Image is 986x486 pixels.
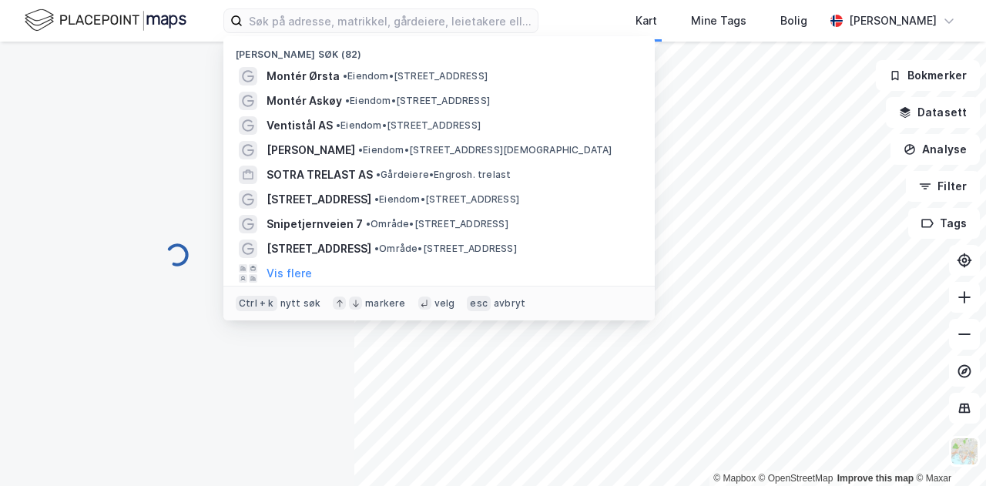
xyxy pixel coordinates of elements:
a: Mapbox [713,473,756,484]
div: velg [434,297,455,310]
div: avbryt [494,297,525,310]
span: Eiendom • [STREET_ADDRESS][DEMOGRAPHIC_DATA] [358,144,612,156]
div: [PERSON_NAME] [849,12,937,30]
span: Ventistål AS [267,116,333,135]
img: Z [950,437,979,466]
span: Eiendom • [STREET_ADDRESS] [343,70,488,82]
span: Eiendom • [STREET_ADDRESS] [374,193,519,206]
span: • [366,218,371,230]
div: esc [467,296,491,311]
input: Søk på adresse, matrikkel, gårdeiere, leietakere eller personer [243,9,538,32]
span: [STREET_ADDRESS] [267,240,371,258]
span: • [374,243,379,254]
div: nytt søk [280,297,321,310]
div: Mine Tags [691,12,746,30]
span: SOTRA TRELAST AS [267,166,373,184]
span: Område • [STREET_ADDRESS] [366,218,508,230]
span: Eiendom • [STREET_ADDRESS] [336,119,481,132]
button: Bokmerker [876,60,980,91]
span: Gårdeiere • Engrosh. trelast [376,169,511,181]
span: Eiendom • [STREET_ADDRESS] [345,95,490,107]
div: Ctrl + k [236,296,277,311]
div: Kart [636,12,657,30]
button: Datasett [886,97,980,128]
div: Bolig [780,12,807,30]
span: • [345,95,350,106]
span: [STREET_ADDRESS] [267,190,371,209]
span: • [376,169,381,180]
div: [PERSON_NAME] søk (82) [223,36,655,64]
span: • [336,119,340,131]
button: Analyse [890,134,980,165]
span: Område • [STREET_ADDRESS] [374,243,517,255]
img: spinner.a6d8c91a73a9ac5275cf975e30b51cfb.svg [165,243,189,267]
span: • [358,144,363,156]
a: OpenStreetMap [759,473,833,484]
div: markere [365,297,405,310]
a: Improve this map [837,473,914,484]
a: Maxar [916,473,951,484]
span: Montér Askøy [267,92,342,110]
span: • [374,193,379,205]
button: Filter [906,171,980,202]
button: Vis flere [267,264,312,283]
span: [PERSON_NAME] [267,141,355,159]
span: • [343,70,347,82]
button: Tags [908,208,980,239]
span: Montér Ørsta [267,67,340,85]
img: logo.f888ab2527a4732fd821a326f86c7f29.svg [25,7,186,34]
span: Snipetjernveien 7 [267,215,363,233]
